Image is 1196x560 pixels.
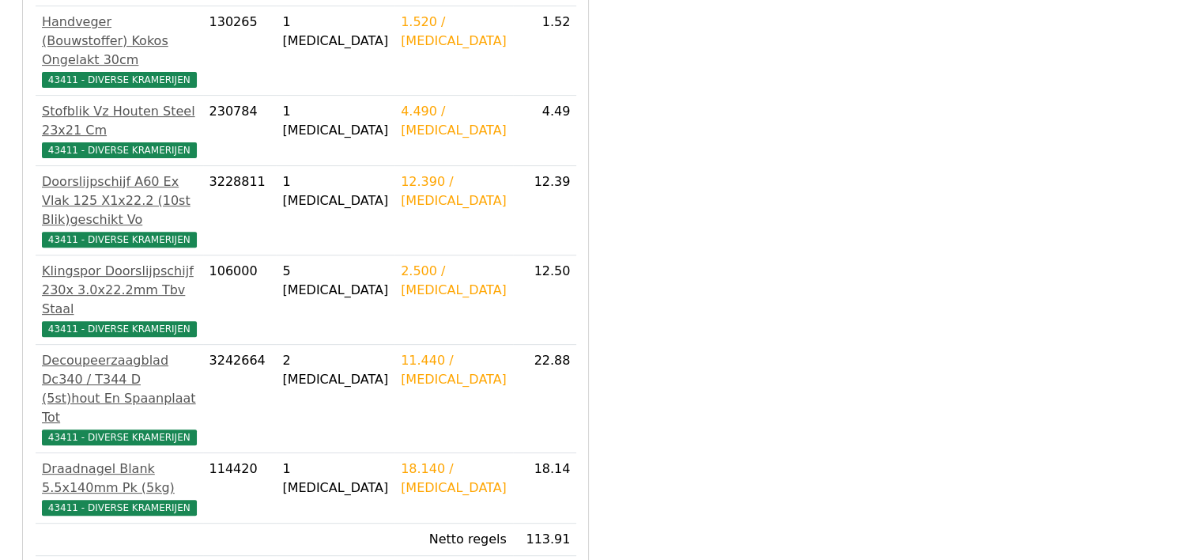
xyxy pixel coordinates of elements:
a: Klingspor Doorslijpschijf 230x 3.0x22.2mm Tbv Staal43411 - DIVERSE KRAMERIJEN [42,262,197,338]
td: 4.49 [513,96,577,166]
div: 12.390 / [MEDICAL_DATA] [401,172,507,210]
div: 11.440 / [MEDICAL_DATA] [401,351,507,389]
div: 1.520 / [MEDICAL_DATA] [401,13,507,51]
div: 2 [MEDICAL_DATA] [282,351,388,389]
span: 43411 - DIVERSE KRAMERIJEN [42,232,197,248]
td: 22.88 [513,345,577,453]
div: Draadnagel Blank 5.5x140mm Pk (5kg) [42,460,197,498]
a: Doorslijpschijf A60 Ex Vlak 125 X1x22.2 (10st Blik)geschikt Vo43411 - DIVERSE KRAMERIJEN [42,172,197,248]
div: 1 [MEDICAL_DATA] [282,13,388,51]
div: 2.500 / [MEDICAL_DATA] [401,262,507,300]
div: 1 [MEDICAL_DATA] [282,460,388,498]
td: 106000 [203,255,277,345]
td: 1.52 [513,6,577,96]
a: Decoupeerzaagblad Dc340 / T344 D (5st)hout En Spaanplaat Tot43411 - DIVERSE KRAMERIJEN [42,351,197,446]
td: 12.39 [513,166,577,255]
div: 5 [MEDICAL_DATA] [282,262,388,300]
span: 43411 - DIVERSE KRAMERIJEN [42,500,197,516]
td: 130265 [203,6,277,96]
div: Stofblik Vz Houten Steel 23x21 Cm [42,102,197,140]
div: 1 [MEDICAL_DATA] [282,102,388,140]
td: Netto regels [394,524,513,556]
div: 4.490 / [MEDICAL_DATA] [401,102,507,140]
a: Stofblik Vz Houten Steel 23x21 Cm43411 - DIVERSE KRAMERIJEN [42,102,197,159]
span: 43411 - DIVERSE KRAMERIJEN [42,321,197,337]
span: 43411 - DIVERSE KRAMERIJEN [42,429,197,445]
a: Draadnagel Blank 5.5x140mm Pk (5kg)43411 - DIVERSE KRAMERIJEN [42,460,197,516]
a: Handveger (Bouwstoffer) Kokos Ongelakt 30cm43411 - DIVERSE KRAMERIJEN [42,13,197,89]
td: 113.91 [513,524,577,556]
div: 18.140 / [MEDICAL_DATA] [401,460,507,498]
div: Doorslijpschijf A60 Ex Vlak 125 X1x22.2 (10st Blik)geschikt Vo [42,172,197,229]
span: 43411 - DIVERSE KRAMERIJEN [42,72,197,88]
span: 43411 - DIVERSE KRAMERIJEN [42,142,197,158]
td: 114420 [203,453,277,524]
div: Decoupeerzaagblad Dc340 / T344 D (5st)hout En Spaanplaat Tot [42,351,197,427]
td: 12.50 [513,255,577,345]
td: 3228811 [203,166,277,255]
td: 18.14 [513,453,577,524]
td: 230784 [203,96,277,166]
div: 1 [MEDICAL_DATA] [282,172,388,210]
div: Handveger (Bouwstoffer) Kokos Ongelakt 30cm [42,13,197,70]
div: Klingspor Doorslijpschijf 230x 3.0x22.2mm Tbv Staal [42,262,197,319]
td: 3242664 [203,345,277,453]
